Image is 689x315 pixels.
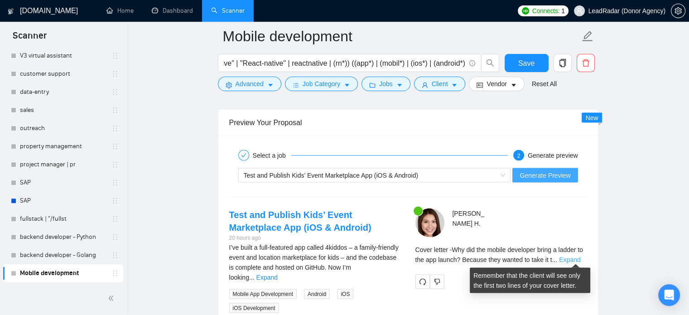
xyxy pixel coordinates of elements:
[111,252,119,259] span: holder
[470,267,590,293] div: Remember that the client will see only the first two lines of your cover letter.
[285,77,358,91] button: barsJob Categorycaret-down
[576,8,583,14] span: user
[20,210,106,228] a: fullstack | "/fullst
[223,58,465,69] input: Search Freelance Jobs...
[487,79,506,89] span: Vendor
[344,82,350,88] span: caret-down
[561,6,565,16] span: 1
[369,82,376,88] span: folder
[20,192,106,210] a: SAP
[532,6,559,16] span: Connects:
[415,274,430,289] button: redo
[111,88,119,96] span: holder
[229,233,401,242] div: 20 hours ago
[211,7,245,15] a: searchScanner
[432,79,448,89] span: Client
[111,143,119,150] span: holder
[518,58,535,69] span: Save
[434,278,440,285] span: dislike
[505,54,549,72] button: Save
[20,65,106,83] a: customer support
[469,77,524,91] button: idcardVendorcaret-down
[528,150,578,160] div: Generate preview
[20,101,106,119] a: sales
[267,82,274,88] span: caret-down
[229,243,399,281] span: I’ve built a full-featured app called 4kiddos – a family-friendly event and location marketplace ...
[511,82,517,88] span: caret-down
[108,294,117,303] span: double-left
[585,114,598,121] span: New
[577,54,595,72] button: delete
[303,79,340,89] span: Job Category
[111,52,119,59] span: holder
[229,242,401,282] div: I’ve built a full-featured app called 4kiddos – a family-friendly event and location marketplace ...
[256,273,278,281] a: Expand
[236,79,264,89] span: Advanced
[416,278,429,285] span: redo
[304,289,330,299] span: Android
[106,7,134,15] a: homeHome
[482,59,499,67] span: search
[559,256,580,263] a: Expand
[229,289,297,299] span: Mobile App Development
[517,152,520,159] span: 2
[20,155,106,174] a: project manager | pr
[111,215,119,223] span: holder
[671,4,685,18] button: setting
[430,274,444,289] button: dislike
[361,77,410,91] button: folderJobscaret-down
[469,60,475,66] span: info-circle
[414,77,466,91] button: userClientcaret-down
[552,256,557,263] span: ...
[671,7,685,15] a: setting
[477,82,483,88] span: idcard
[241,152,246,158] span: check
[229,303,279,313] span: iOS Development
[554,59,571,67] span: copy
[415,244,587,264] div: Remember that the client will see only the first two lines of your cover letter.
[111,179,119,186] span: holder
[379,79,393,89] span: Jobs
[452,209,484,227] span: [PERSON_NAME] H .
[8,4,14,19] img: logo
[111,270,119,277] span: holder
[481,54,499,72] button: search
[20,137,106,155] a: property management
[520,170,570,180] span: Generate Preview
[5,29,54,48] span: Scanner
[522,7,529,15] img: upwork-logo.png
[20,228,106,246] a: backend developer - Python
[577,59,594,67] span: delete
[20,119,106,137] a: outreach
[111,233,119,241] span: holder
[20,174,106,192] a: SAP
[226,82,232,88] span: setting
[532,79,557,89] a: Reset All
[223,25,580,48] input: Scanner name...
[111,161,119,168] span: holder
[244,171,418,179] span: Test and Publish Kids’ Event Marketplace App (iOS & Android)
[229,209,371,232] a: Test and Publish Kids’ Event Marketplace App (iOS & Android)
[20,47,106,65] a: V3 virtual assistant
[415,208,444,237] img: c1LwLZRjgg1DfIF3wdUOmjRjmexQS8NXLuevhzYYQKaaaJ2BRR89jO8WmrfBDHF8Rv
[658,284,680,306] div: Open Intercom Messenger
[293,82,299,88] span: bars
[111,125,119,132] span: holder
[554,54,572,72] button: copy
[451,82,458,88] span: caret-down
[253,150,291,160] div: Select a job
[111,107,119,114] span: holder
[20,83,106,101] a: data-entry
[111,197,119,204] span: holder
[512,168,578,182] button: Generate Preview
[229,109,587,135] div: Preview Your Proposal
[582,30,593,42] span: edit
[20,264,106,282] a: Mobile development
[422,82,428,88] span: user
[415,246,583,263] span: Cover letter - Why did the mobile developer bring a ladder to the app launch? Because they wanted...
[111,70,119,78] span: holder
[337,289,353,299] span: iOS
[249,273,255,281] span: ...
[396,82,403,88] span: caret-down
